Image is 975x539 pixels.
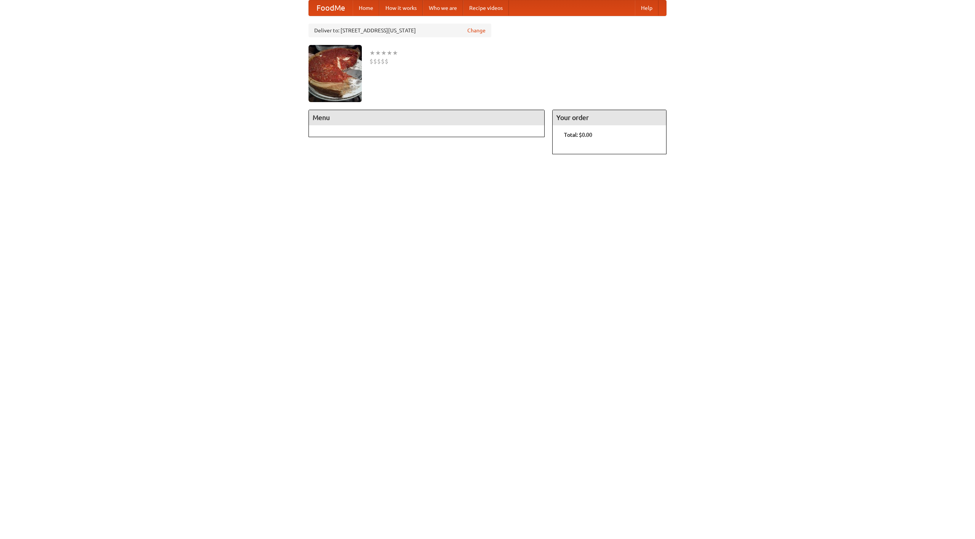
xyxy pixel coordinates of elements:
[387,49,392,57] li: ★
[423,0,463,16] a: Who we are
[353,0,379,16] a: Home
[385,57,388,66] li: $
[381,57,385,66] li: $
[635,0,659,16] a: Help
[379,0,423,16] a: How it works
[308,45,362,102] img: angular.jpg
[369,57,373,66] li: $
[392,49,398,57] li: ★
[309,0,353,16] a: FoodMe
[553,110,666,125] h4: Your order
[463,0,509,16] a: Recipe videos
[467,27,486,34] a: Change
[377,57,381,66] li: $
[369,49,375,57] li: ★
[373,57,377,66] li: $
[564,132,592,138] b: Total: $0.00
[375,49,381,57] li: ★
[309,110,544,125] h4: Menu
[381,49,387,57] li: ★
[308,24,491,37] div: Deliver to: [STREET_ADDRESS][US_STATE]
